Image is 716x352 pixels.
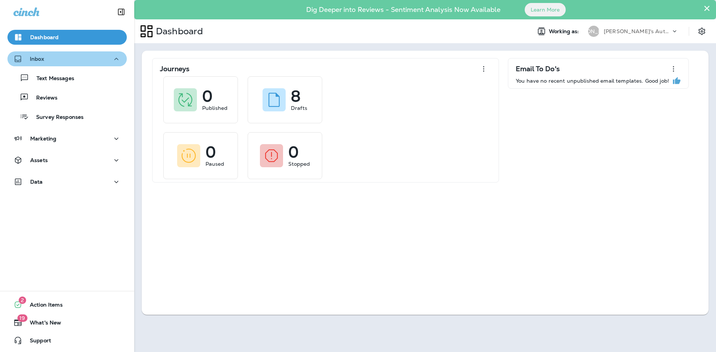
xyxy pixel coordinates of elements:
p: Stopped [288,160,310,168]
p: Paused [205,160,224,168]
span: Working as: [549,28,581,35]
p: Dashboard [30,34,59,40]
p: 0 [205,148,216,156]
span: 19 [17,314,27,322]
p: You have no recent unpublished email templates. Good job! [516,78,669,84]
p: Text Messages [29,75,74,82]
p: Assets [30,157,48,163]
p: 0 [288,148,299,156]
span: What's New [22,320,61,329]
p: Published [202,104,227,112]
span: Support [22,337,51,346]
p: Journeys [160,65,189,73]
button: Learn More [525,3,566,16]
button: Survey Responses [7,109,127,124]
p: Dashboard [153,26,203,37]
button: Text Messages [7,70,127,86]
p: Reviews [29,95,57,102]
p: Marketing [30,136,56,142]
p: Data [30,179,43,185]
p: Email To Do's [516,65,560,73]
button: 19What's New [7,315,127,330]
p: 8 [291,92,301,100]
div: [PERSON_NAME] [588,26,599,37]
p: Dig Deeper into Reviews - Sentiment Analysis Now Available [285,9,522,11]
button: Marketing [7,131,127,146]
span: Action Items [22,302,63,311]
p: 0 [202,92,213,100]
button: Data [7,174,127,189]
button: Close [703,2,710,14]
p: Survey Responses [29,114,84,121]
button: Collapse Sidebar [111,4,132,19]
button: 2Action Items [7,297,127,312]
p: Drafts [291,104,307,112]
p: Inbox [30,56,44,62]
button: Support [7,333,127,348]
button: Settings [695,25,709,38]
button: Inbox [7,51,127,66]
p: [PERSON_NAME]'s Auto & Tire [604,28,671,34]
span: 2 [19,296,26,304]
button: Reviews [7,89,127,105]
button: Dashboard [7,30,127,45]
button: Assets [7,153,127,168]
